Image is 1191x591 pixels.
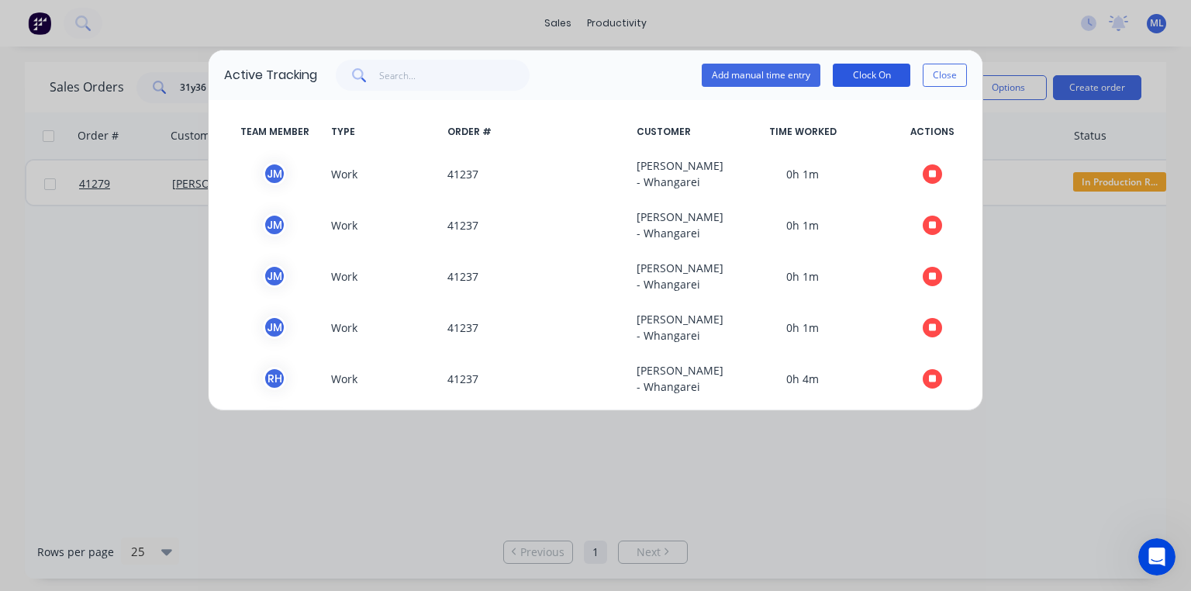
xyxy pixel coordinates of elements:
[263,367,286,390] div: R H
[708,311,897,344] span: 0h 1m
[708,209,897,241] span: 0h 1m
[441,362,630,395] span: 41237
[630,260,708,292] span: [PERSON_NAME] - Whangarei
[325,362,441,395] span: Work
[708,260,897,292] span: 0h 1m
[630,209,708,241] span: [PERSON_NAME] - Whangarei
[325,209,441,241] span: Work
[630,125,708,139] span: CUSTOMER
[263,213,286,237] div: J M
[224,66,317,85] div: Active Tracking
[708,157,897,190] span: 0h 1m
[224,125,325,139] span: TEAM MEMBER
[379,60,530,91] input: Search...
[325,125,441,139] span: TYPE
[897,125,967,139] span: ACTIONS
[325,311,441,344] span: Work
[630,362,708,395] span: [PERSON_NAME] - Whangarei
[1138,538,1175,575] iframe: Intercom live chat
[441,157,630,190] span: 41237
[708,362,897,395] span: 0h 4m
[441,260,630,292] span: 41237
[833,64,910,87] button: Clock On
[923,64,967,87] button: Close
[441,125,630,139] span: ORDER #
[263,316,286,339] div: J M
[325,260,441,292] span: Work
[708,125,897,139] span: TIME WORKED
[263,162,286,185] div: J M
[630,311,708,344] span: [PERSON_NAME] - Whangarei
[263,264,286,288] div: J M
[630,157,708,190] span: [PERSON_NAME] - Whangarei
[441,311,630,344] span: 41237
[325,157,441,190] span: Work
[441,209,630,241] span: 41237
[702,64,820,87] button: Add manual time entry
